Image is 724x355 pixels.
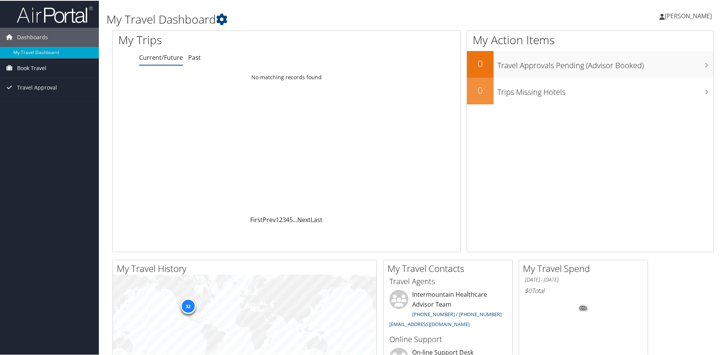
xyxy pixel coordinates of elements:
h6: Total [525,286,642,294]
span: Dashboards [17,27,48,46]
td: No matching records found [113,70,460,83]
a: 5 [289,215,293,223]
a: [PHONE_NUMBER] / [PHONE_NUMBER] [412,310,502,317]
span: Book Travel [17,58,46,77]
h3: Trips Missing Hotels [497,82,713,97]
h2: 0 [467,83,494,96]
a: Current/Future [139,53,183,61]
a: First [250,215,263,223]
h1: My Travel Dashboard [106,11,515,27]
span: [PERSON_NAME] [665,11,712,19]
li: Intermountain Healthcare Advisor Team [386,289,510,330]
h3: Travel Approvals Pending (Advisor Booked) [497,56,713,70]
a: Last [311,215,322,223]
span: Travel Approval [17,77,57,96]
span: $0 [525,286,532,294]
tspan: 0% [580,305,586,310]
h2: My Travel Contacts [387,261,512,274]
h1: My Trips [118,31,310,47]
span: … [293,215,297,223]
img: airportal-logo.png [17,5,93,23]
a: 0Travel Approvals Pending (Advisor Booked) [467,50,713,77]
a: [EMAIL_ADDRESS][DOMAIN_NAME] [389,320,470,327]
h1: My Action Items [467,31,713,47]
a: Past [188,53,201,61]
a: [PERSON_NAME] [659,4,719,27]
h3: Travel Agents [389,275,506,286]
a: 3 [283,215,286,223]
a: 4 [286,215,289,223]
h6: [DATE] - [DATE] [525,275,642,283]
a: 1 [276,215,279,223]
a: 2 [279,215,283,223]
a: 0Trips Missing Hotels [467,77,713,104]
h2: My Travel Spend [523,261,648,274]
div: 32 [180,298,195,313]
h2: 0 [467,56,494,69]
h3: Online Support [389,333,506,344]
a: Next [297,215,311,223]
h2: My Travel History [117,261,376,274]
a: Prev [263,215,276,223]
